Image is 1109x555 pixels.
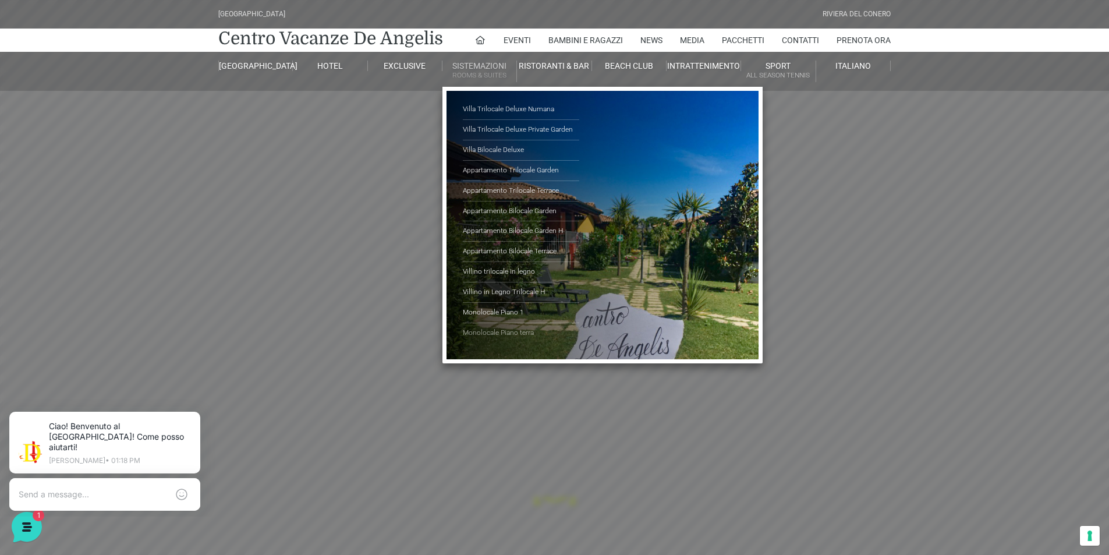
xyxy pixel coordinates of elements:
span: Start a Conversation [84,172,163,182]
a: [PERSON_NAME]Ciao! Benvenuto al [GEOGRAPHIC_DATA]! Come posso aiutarti!45s ago1 [14,126,219,161]
small: All Season Tennis [741,70,815,81]
a: Contatti [782,29,819,52]
p: Messages [100,390,133,401]
h2: Hello from [GEOGRAPHIC_DATA] 👋 [9,9,196,65]
a: Appartamento Bilocale Garden [463,202,579,222]
a: Villino trilocale in legno [463,262,579,282]
a: Media [680,29,704,52]
p: Home [35,390,55,401]
iframe: Customerly Messenger Launcher [9,510,44,545]
a: News [640,29,662,52]
a: Exclusive [368,61,442,71]
small: Rooms & Suites [442,70,516,81]
a: [GEOGRAPHIC_DATA] [218,61,293,71]
p: [PERSON_NAME] • 01:18 PM [56,59,198,66]
a: Villino in Legno Trilocale H [463,282,579,303]
img: light [19,132,42,155]
span: Find an Answer [19,212,79,221]
a: Appartamento Trilocale Garden [463,161,579,181]
a: Monolocale Piano 1 [463,303,579,323]
a: Prenota Ora [837,29,891,52]
a: Centro Vacanze De Angelis [218,27,443,50]
a: Pacchetti [722,29,764,52]
p: Ciao! Benvenuto al [GEOGRAPHIC_DATA]! Come posso aiutarti! [49,144,181,156]
a: Villa Trilocale Deluxe Numana [463,100,579,120]
a: See all [188,112,214,121]
a: Monolocale Piano terra [463,323,579,343]
a: Villa Trilocale Deluxe Private Garden [463,120,579,140]
button: Le tue preferenze relative al consenso per le tecnologie di tracciamento [1080,526,1100,546]
a: Villa Bilocale Deluxe [463,140,579,161]
a: Appartamento Trilocale Terrace [463,181,579,202]
a: Appartamento Bilocale Garden H [463,221,579,242]
span: 1 [203,144,214,156]
p: La nostra missione è rendere la tua esperienza straordinaria! [9,70,196,93]
span: Your Conversations [19,112,94,121]
a: Beach Club [592,61,667,71]
a: Bambini e Ragazzi [548,29,623,52]
p: Ciao! Benvenuto al [GEOGRAPHIC_DATA]! Come posso aiutarti! [56,23,198,55]
a: Appartamento Bilocale Terrace [463,242,579,262]
button: Help [152,374,224,401]
span: Italiano [835,61,871,70]
a: SportAll Season Tennis [741,61,816,82]
button: 1Messages [81,374,153,401]
a: Intrattenimento [667,61,741,71]
span: 1 [116,373,125,381]
div: Riviera Del Conero [823,9,891,20]
a: Open Help Center [145,212,214,221]
a: Ristoranti & Bar [517,61,591,71]
button: Home [9,374,81,401]
a: Hotel [293,61,367,71]
p: Help [180,390,196,401]
input: Search for an Article... [26,237,190,249]
span: [PERSON_NAME] [49,130,181,142]
button: Start a Conversation [19,165,214,189]
a: SistemazioniRooms & Suites [442,61,517,82]
img: light [26,43,49,66]
a: Italiano [816,61,891,71]
p: 45s ago [188,130,214,141]
div: [GEOGRAPHIC_DATA] [218,9,285,20]
a: Eventi [504,29,531,52]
